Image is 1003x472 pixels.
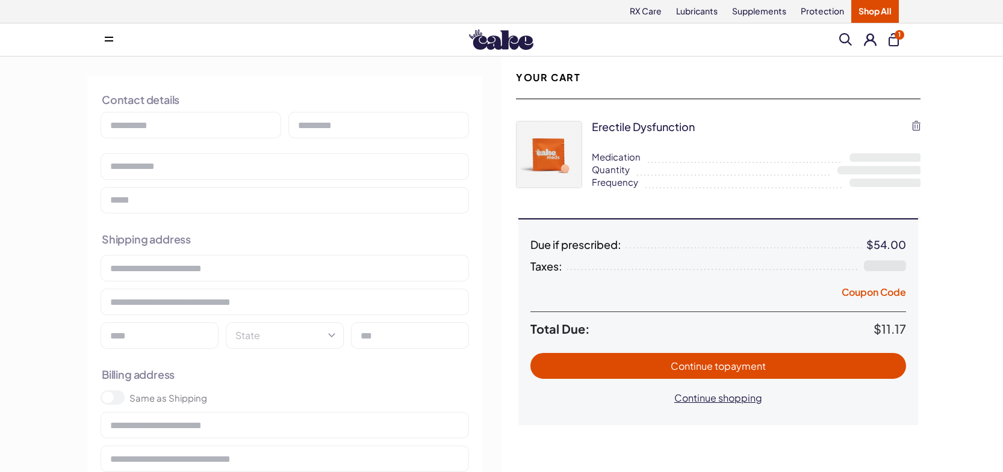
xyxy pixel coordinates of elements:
span: 1 [895,30,904,40]
span: Quantity [592,163,630,176]
h2: Your Cart [516,71,580,84]
span: Total Due: [530,322,874,336]
span: Due if prescribed: [530,239,621,251]
h2: Contact details [102,92,468,107]
span: Taxes: [530,260,562,272]
button: Continue shopping [662,385,774,411]
span: $11.17 [874,321,906,336]
div: Erectile Dysfunction [592,119,695,134]
img: iownh4V3nGbUiJ6P030JsbkObMcuQxHiuDxmy1iN.webp [517,121,582,188]
span: Continue shopping [674,391,762,404]
img: Hello Cake [469,29,533,50]
label: Same as Shipping [129,391,469,404]
button: 1 [889,33,899,46]
h2: Billing address [102,367,468,382]
span: Medication [592,150,641,163]
span: Frequency [592,176,638,188]
span: to payment [715,360,766,372]
span: Continue [671,360,766,372]
h2: Shipping address [102,231,468,247]
button: Coupon Code [842,286,906,302]
div: $54.00 [866,239,906,251]
button: Continue topayment [530,353,906,379]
